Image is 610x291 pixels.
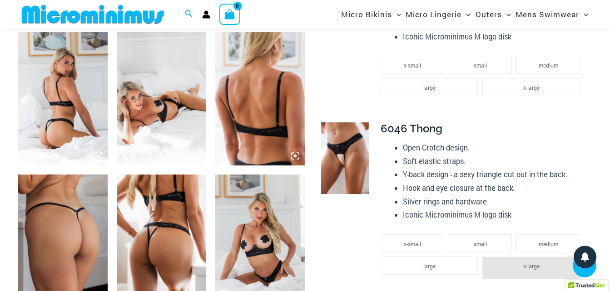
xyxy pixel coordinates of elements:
a: Search icon link [185,9,193,20]
nav: Site Navigation [337,1,592,27]
span: medium [539,62,558,69]
li: large [381,78,478,96]
li: x-small [381,56,444,74]
span: x-small [404,62,421,69]
span: Outers [476,3,502,26]
img: Nights Fall Silver Leopard 1036 Bra [215,32,305,166]
li: Hook and eye closure at the back. [403,181,585,195]
li: Iconic Microminimus M logo disk [403,30,585,44]
span: x-large [523,84,540,91]
span: Menu Toggle [502,3,511,26]
a: View Shopping Cart, empty [219,4,240,24]
li: x-large [482,257,580,279]
img: MM SHOP LOGO FLAT [18,4,168,24]
li: medium [516,56,580,74]
li: medium [516,234,580,252]
li: large [381,257,478,275]
span: x-small [404,240,421,247]
a: Account icon link [202,10,210,19]
li: x-large [482,78,580,96]
img: Nights Fall Silver Leopard 1036 Bra 6046 Thong [18,32,108,166]
li: small [449,234,512,252]
span: Menu Toggle [579,3,588,26]
span: Micro Bikinis [341,3,392,26]
li: x-small [381,234,444,252]
span: large [423,262,436,270]
li: Y-back design - a sexy triangle cut out in the back. [403,168,585,181]
span: large [423,84,436,91]
span: medium [539,240,558,247]
a: Micro LingerieMenu ToggleMenu Toggle [403,3,473,26]
span: small [474,240,487,247]
span: 6046 Thong [381,122,442,135]
li: Soft elastic straps. [403,155,585,168]
li: Open Crotch design. [403,141,585,155]
span: Menu Toggle [392,3,401,26]
span: small [474,62,487,69]
a: Mens SwimwearMenu ToggleMenu Toggle [513,3,590,26]
li: Iconic Microminimus M logo disk [403,208,585,222]
span: x-large [523,262,540,270]
li: Silver rings and hardware. [403,195,585,209]
li: small [449,56,512,74]
span: Micro Lingerie [406,3,461,26]
span: Mens Swimwear [516,3,579,26]
a: OutersMenu ToggleMenu Toggle [473,3,513,26]
img: Nights Fall Silver Leopard 6046 Thong [321,122,369,194]
a: Micro BikinisMenu ToggleMenu Toggle [339,3,403,26]
img: Nights Fall Silver Leopard 1036 Bra 6046 Thong [117,32,206,166]
span: Menu Toggle [461,3,471,26]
